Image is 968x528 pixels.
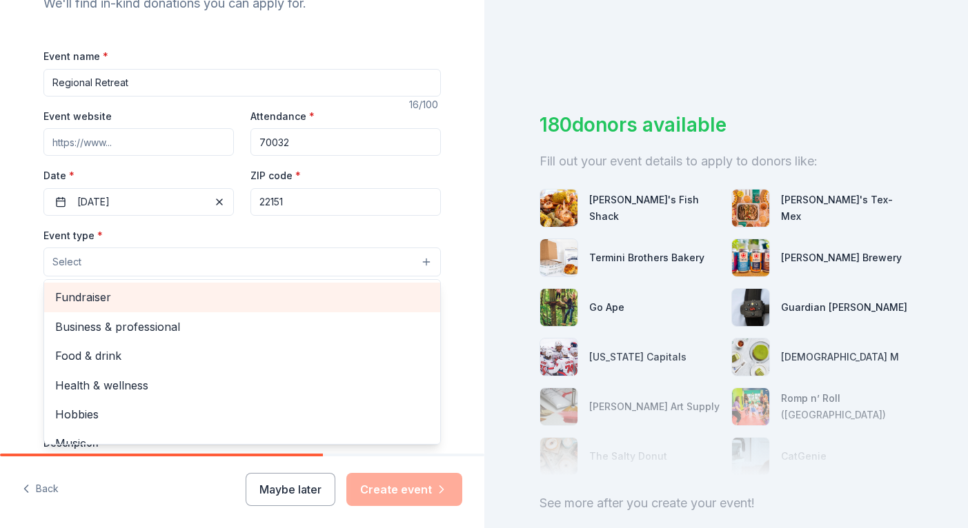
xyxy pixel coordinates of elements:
span: Music [55,434,429,452]
span: Fundraiser [55,288,429,306]
span: Business & professional [55,318,429,336]
span: Health & wellness [55,376,429,394]
button: Select [43,247,441,276]
span: Food & drink [55,347,429,365]
div: Select [43,279,441,445]
span: Select [52,254,81,270]
span: Hobbies [55,405,429,423]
